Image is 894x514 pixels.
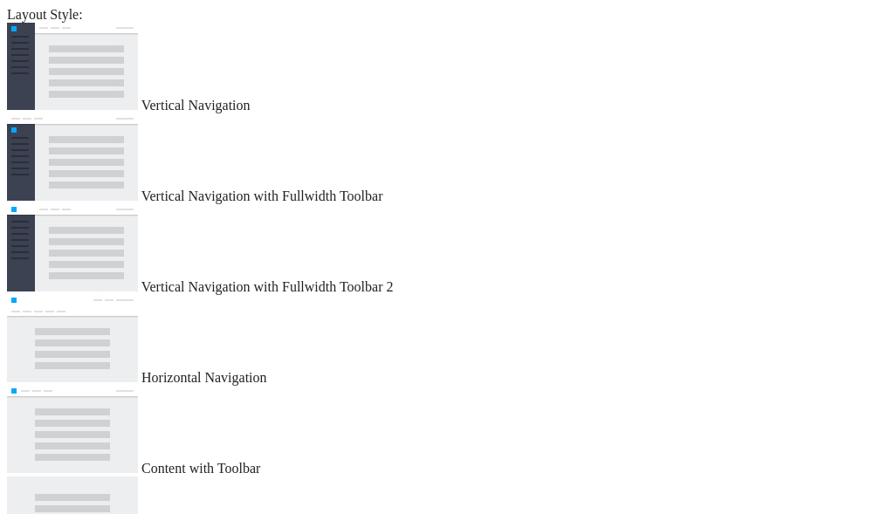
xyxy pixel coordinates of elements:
span: Horizontal Navigation [141,370,267,385]
span: Vertical Navigation with Fullwidth Toolbar 2 [141,279,394,294]
img: horizontal-nav.jpg [7,295,138,382]
img: vertical-nav-with-full-toolbar.jpg [7,113,138,201]
md-radio-button: Vertical Navigation [7,23,887,113]
img: content-with-toolbar.jpg [7,386,138,473]
span: Vertical Navigation [141,98,251,113]
img: vertical-nav.jpg [7,23,138,110]
md-radio-button: Vertical Navigation with Fullwidth Toolbar [7,113,887,204]
span: Content with Toolbar [141,461,260,476]
img: vertical-nav-with-full-toolbar-2.jpg [7,204,138,291]
div: Layout Style: [7,7,887,23]
md-radio-button: Content with Toolbar [7,386,887,476]
md-radio-button: Horizontal Navigation [7,295,887,386]
span: Vertical Navigation with Fullwidth Toolbar [141,188,383,203]
md-radio-button: Vertical Navigation with Fullwidth Toolbar 2 [7,204,887,295]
